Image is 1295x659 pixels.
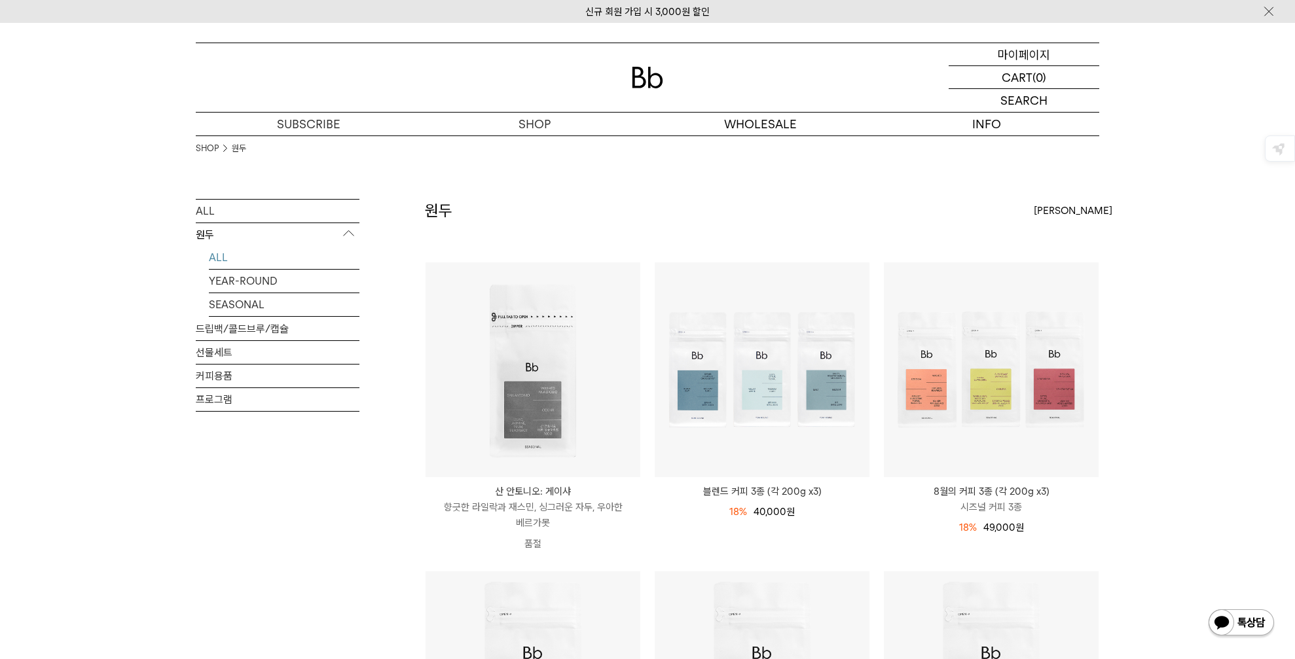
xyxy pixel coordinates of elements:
img: 산 안토니오: 게이샤 [426,262,640,477]
p: 8월의 커피 3종 (각 200g x3) [884,484,1099,499]
a: YEAR-ROUND [209,270,359,293]
a: 커피용품 [196,365,359,387]
img: 카카오톡 채널 1:1 채팅 버튼 [1207,608,1275,639]
a: SEASONAL [209,293,359,316]
a: 블렌드 커피 3종 (각 200g x3) [655,484,869,499]
span: 원 [1015,522,1024,533]
p: 원두 [196,223,359,247]
div: 18% [729,504,747,520]
span: 원 [786,506,795,518]
a: 마이페이지 [949,43,1099,66]
div: 18% [959,520,977,535]
img: 8월의 커피 3종 (각 200g x3) [884,262,1099,477]
p: SEARCH [1000,89,1048,112]
p: 향긋한 라일락과 재스민, 싱그러운 자두, 우아한 베르가못 [426,499,640,531]
a: 8월의 커피 3종 (각 200g x3) 시즈널 커피 3종 [884,484,1099,515]
a: 드립백/콜드브루/캡슐 [196,317,359,340]
img: 로고 [632,67,663,88]
a: 원두 [232,142,246,155]
a: ALL [196,200,359,223]
p: INFO [873,113,1099,135]
span: 49,000 [983,522,1024,533]
p: CART [1002,66,1032,88]
p: 산 안토니오: 게이샤 [426,484,640,499]
a: 프로그램 [196,388,359,411]
span: [PERSON_NAME] [1034,203,1112,219]
p: WHOLESALE [647,113,873,135]
p: 시즈널 커피 3종 [884,499,1099,515]
a: SHOP [422,113,647,135]
p: 마이페이지 [998,43,1050,65]
img: 블렌드 커피 3종 (각 200g x3) [655,262,869,477]
a: ALL [209,246,359,269]
a: 선물세트 [196,341,359,364]
a: SHOP [196,142,219,155]
span: 40,000 [754,506,795,518]
p: (0) [1032,66,1046,88]
a: CART (0) [949,66,1099,89]
h2: 원두 [425,200,452,222]
a: 신규 회원 가입 시 3,000원 할인 [585,6,710,18]
p: 품절 [426,531,640,557]
a: SUBSCRIBE [196,113,422,135]
a: 산 안토니오: 게이샤 향긋한 라일락과 재스민, 싱그러운 자두, 우아한 베르가못 [426,484,640,531]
